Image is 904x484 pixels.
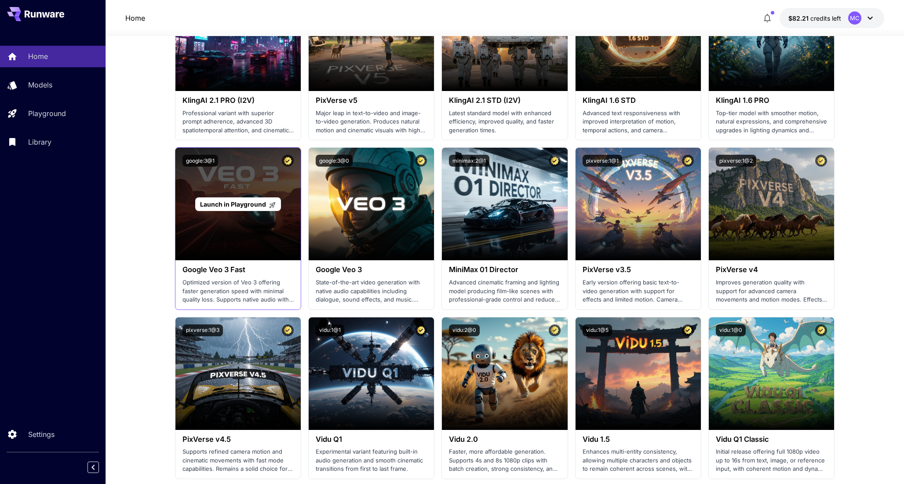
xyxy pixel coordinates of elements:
p: Initial release offering full 1080p video up to 16s from text, image, or reference input, with co... [716,448,827,473]
p: Playground [28,108,66,119]
h3: KlingAI 1.6 STD [583,96,694,105]
p: Advanced text responsiveness with improved interpretation of motion, temporal actions, and camera... [583,109,694,135]
div: $82.20627 [788,14,841,23]
p: Home [28,51,48,62]
a: Home [125,13,145,23]
img: alt [442,317,567,430]
h3: PixVerse v3.5 [583,266,694,274]
button: $82.20627MC [780,8,884,28]
div: MC [848,11,861,25]
button: Certified Model – Vetted for best performance and includes a commercial license. [549,324,561,336]
h3: PixVerse v5 [316,96,427,105]
button: Certified Model – Vetted for best performance and includes a commercial license. [815,324,827,336]
img: alt [309,148,434,260]
div: Collapse sidebar [94,459,106,475]
p: Faster, more affordable generation. Supports 4s and 8s 1080p clips with batch creation, strong co... [449,448,560,473]
h3: Vidu Q1 [316,435,427,444]
p: Library [28,137,51,147]
nav: breadcrumb [125,13,145,23]
img: alt [175,317,301,430]
p: Early version offering basic text-to-video generation with support for effects and limited motion... [583,278,694,304]
span: Launch in Playground [200,200,266,208]
h3: KlingAI 2.1 PRO (I2V) [182,96,294,105]
button: Certified Model – Vetted for best performance and includes a commercial license. [549,155,561,167]
button: google:3@1 [182,155,218,167]
p: Experimental variant featuring built-in audio generation and smooth cinematic transitions from fi... [316,448,427,473]
h3: PixVerse v4 [716,266,827,274]
button: vidu:1@0 [716,324,746,336]
h3: Vidu 1.5 [583,435,694,444]
h3: Vidu 2.0 [449,435,560,444]
p: Settings [28,429,55,440]
p: Improves generation quality with support for advanced camera movements and motion modes. Effects ... [716,278,827,304]
button: Certified Model – Vetted for best performance and includes a commercial license. [415,155,427,167]
h3: KlingAI 1.6 PRO [716,96,827,105]
img: alt [442,148,567,260]
img: alt [576,317,701,430]
button: minimax:2@1 [449,155,489,167]
img: alt [709,317,834,430]
a: Launch in Playground [195,197,281,211]
img: alt [576,148,701,260]
button: Certified Model – Vetted for best performance and includes a commercial license. [282,324,294,336]
h3: Google Veo 3 Fast [182,266,294,274]
button: pixverse:1@2 [716,155,756,167]
h3: Google Veo 3 [316,266,427,274]
p: Latest standard model with enhanced efficiency, improved quality, and faster generation times. [449,109,560,135]
button: vidu:1@1 [316,324,344,336]
p: Advanced cinematic framing and lighting model producing film-like scenes with professional-grade ... [449,278,560,304]
h3: PixVerse v4.5 [182,435,294,444]
button: pixverse:1@3 [182,324,223,336]
button: vidu:1@5 [583,324,612,336]
h3: MiniMax 01 Director [449,266,560,274]
p: Supports refined camera motion and cinematic movements with fast mode capabilities. Remains a sol... [182,448,294,473]
p: Enhances multi-entity consistency, allowing multiple characters and objects to remain coherent ac... [583,448,694,473]
h3: Vidu Q1 Classic [716,435,827,444]
button: Certified Model – Vetted for best performance and includes a commercial license. [682,155,694,167]
p: Optimized version of Veo 3 offering faster generation speed with minimal quality loss. Supports n... [182,278,294,304]
span: $82.21 [788,15,810,22]
p: Major leap in text-to-video and image-to-video generation. Produces natural motion and cinematic ... [316,109,427,135]
img: alt [709,148,834,260]
button: Certified Model – Vetted for best performance and includes a commercial license. [815,155,827,167]
span: credits left [810,15,841,22]
button: google:3@0 [316,155,353,167]
button: vidu:2@0 [449,324,480,336]
button: Certified Model – Vetted for best performance and includes a commercial license. [415,324,427,336]
button: pixverse:1@1 [583,155,622,167]
h3: KlingAI 2.1 STD (I2V) [449,96,560,105]
button: Certified Model – Vetted for best performance and includes a commercial license. [682,324,694,336]
p: Top-tier model with smoother motion, natural expressions, and comprehensive upgrades in lighting ... [716,109,827,135]
img: alt [309,317,434,430]
button: Certified Model – Vetted for best performance and includes a commercial license. [282,155,294,167]
p: Models [28,80,52,90]
p: Professional variant with superior prompt adherence, advanced 3D spatiotemporal attention, and ci... [182,109,294,135]
button: Collapse sidebar [87,462,99,473]
p: State-of-the-art video generation with native audio capabilities including dialogue, sound effect... [316,278,427,304]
